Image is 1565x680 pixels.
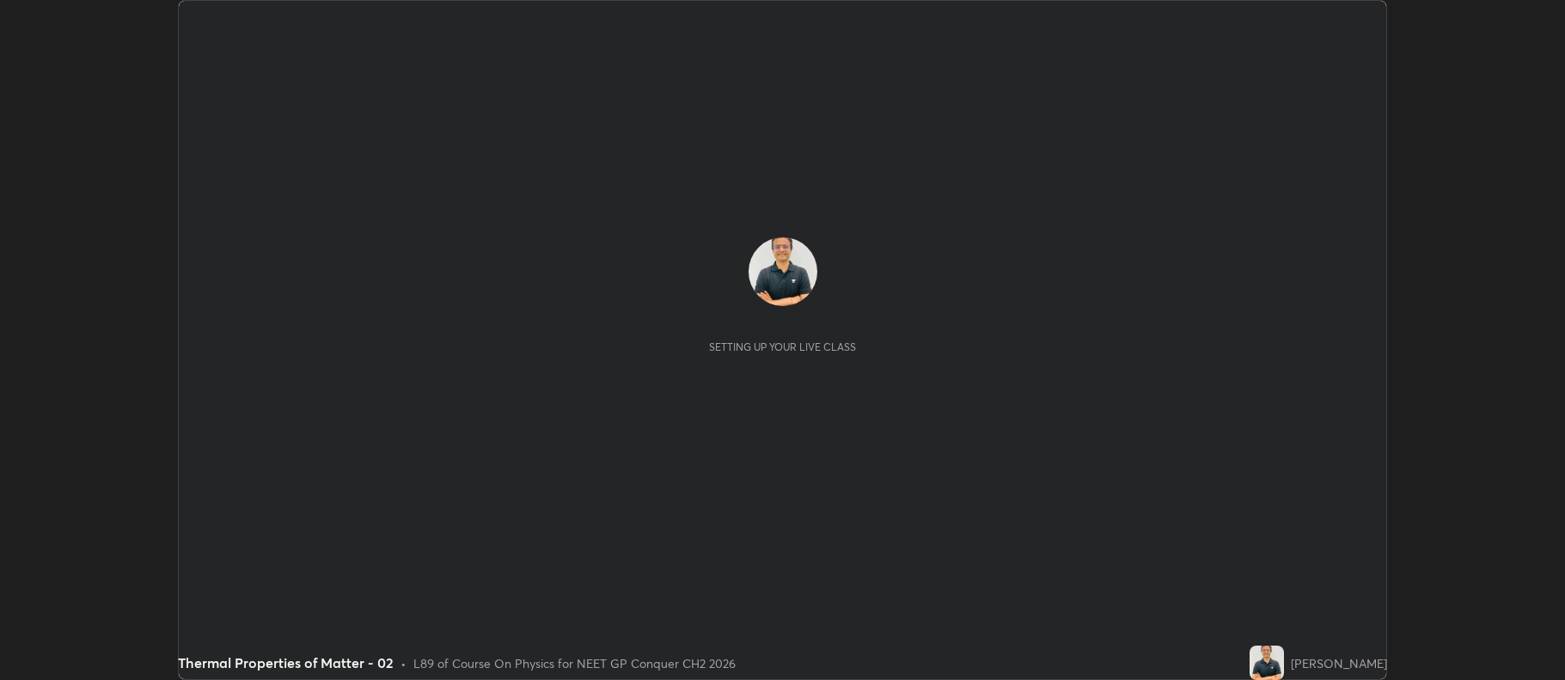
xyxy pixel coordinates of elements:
[1250,646,1284,680] img: 37e60c5521b4440f9277884af4c92300.jpg
[709,340,856,353] div: Setting up your live class
[413,654,736,672] div: L89 of Course On Physics for NEET GP Conquer CH2 2026
[178,652,394,673] div: Thermal Properties of Matter - 02
[400,654,407,672] div: •
[1291,654,1387,672] div: [PERSON_NAME]
[749,237,817,306] img: 37e60c5521b4440f9277884af4c92300.jpg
